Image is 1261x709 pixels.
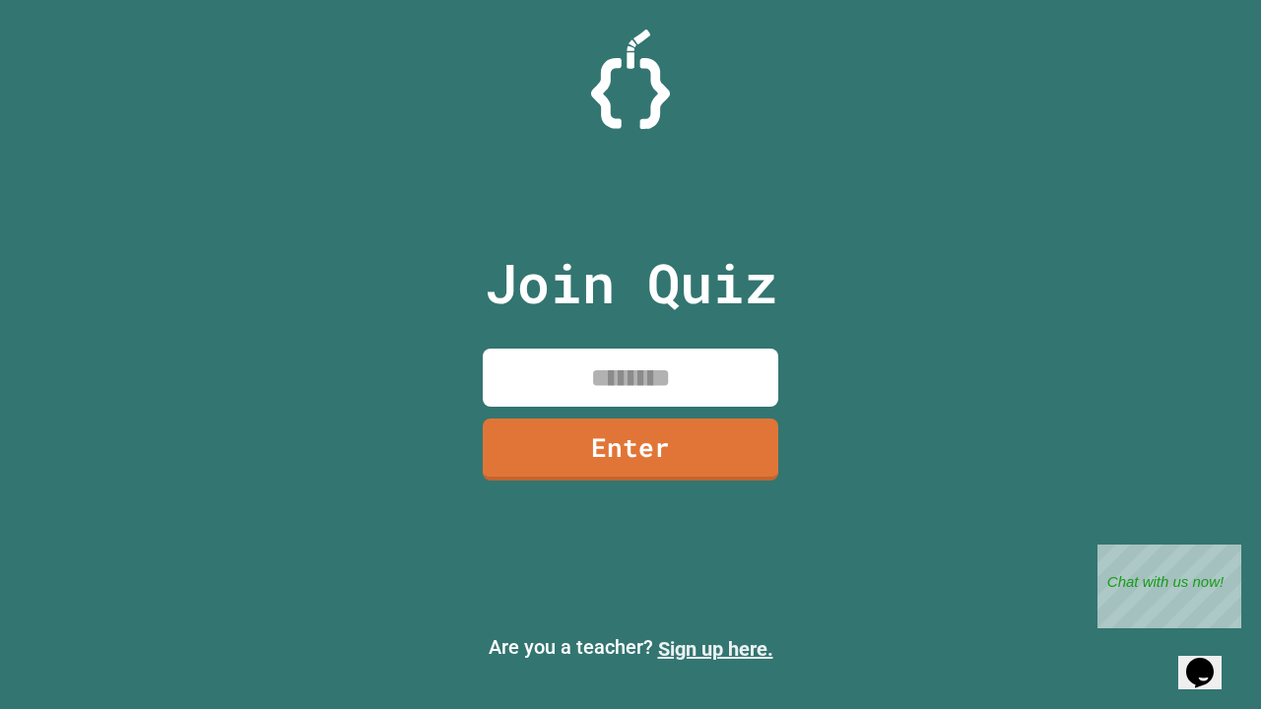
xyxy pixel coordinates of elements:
img: Logo.svg [591,30,670,129]
iframe: chat widget [1097,545,1241,628]
p: Join Quiz [485,242,777,324]
iframe: chat widget [1178,630,1241,689]
a: Sign up here. [658,637,773,661]
a: Enter [483,419,778,481]
p: Are you a teacher? [16,632,1245,664]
